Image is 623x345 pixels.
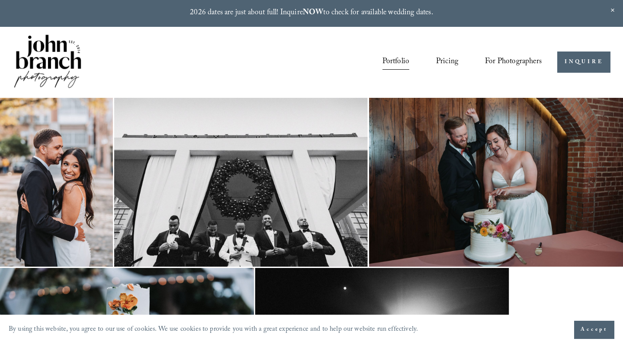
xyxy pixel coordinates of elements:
a: Portfolio [382,54,410,71]
span: For Photographers [485,55,542,70]
span: Accept [581,326,608,334]
img: John Branch IV Photography [13,33,83,91]
img: A couple is playfully cutting their wedding cake. The bride is wearing a white strapless gown, an... [369,97,623,267]
button: Accept [574,321,614,339]
p: By using this website, you agree to our use of cookies. We use cookies to provide you with a grea... [9,323,418,337]
a: Pricing [436,54,458,71]
a: folder dropdown [485,54,542,71]
img: Group of men in tuxedos standing under a large wreath on a building's entrance. [114,97,368,267]
a: INQUIRE [557,52,610,73]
